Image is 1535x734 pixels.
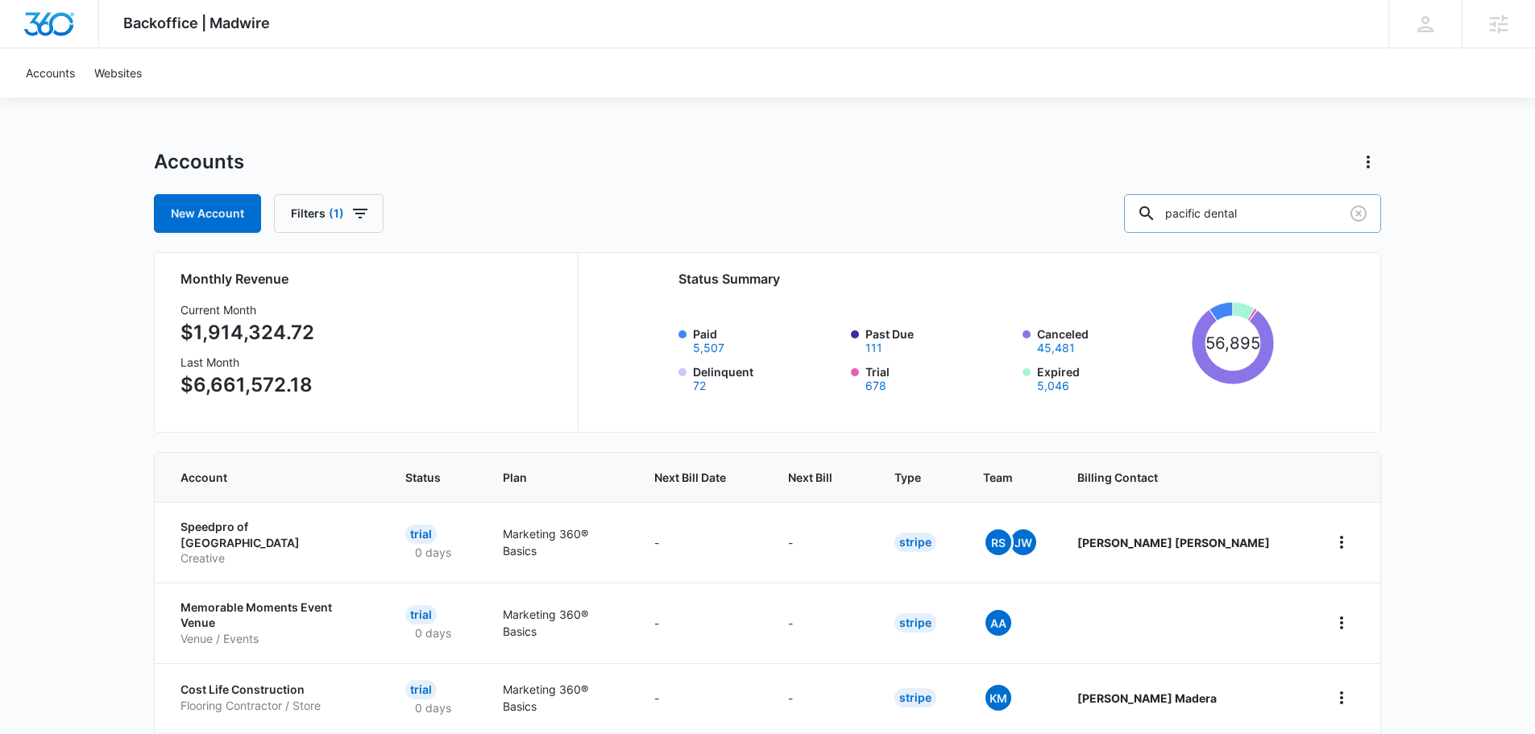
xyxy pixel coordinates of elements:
label: Delinquent [693,363,841,392]
div: Trial [405,605,437,624]
input: Search [1124,194,1381,233]
span: AA [985,610,1011,636]
a: Websites [85,48,151,97]
tspan: 56,895 [1205,333,1260,353]
button: Canceled [1037,342,1075,354]
div: Stripe [894,533,936,552]
button: home [1329,529,1355,555]
a: Speedpro of [GEOGRAPHIC_DATA]Creative [180,519,367,566]
div: Stripe [894,688,936,707]
p: Cost Life Construction [180,682,367,698]
label: Paid [693,326,841,354]
button: home [1329,610,1355,636]
label: Past Due [865,326,1014,354]
h2: Status Summary [678,269,1274,288]
td: - [769,583,875,663]
button: Paid [693,342,724,354]
td: - [635,663,769,732]
p: Marketing 360® Basics [503,681,616,715]
p: Venue / Events [180,631,367,647]
p: Memorable Moments Event Venue [180,599,367,631]
p: Speedpro of [GEOGRAPHIC_DATA] [180,519,367,550]
h3: Last Month [180,354,314,371]
label: Expired [1037,363,1185,392]
h3: Current Month [180,301,314,318]
span: Plan [503,469,616,486]
p: Flooring Contractor / Store [180,698,367,714]
span: Next Bill Date [654,469,726,486]
label: Canceled [1037,326,1185,354]
span: Backoffice | Madwire [123,15,270,31]
p: 0 days [405,544,461,561]
h2: Monthly Revenue [180,269,558,288]
a: Memorable Moments Event VenueVenue / Events [180,599,367,647]
p: Marketing 360® Basics [503,525,616,559]
div: Trial [405,680,437,699]
span: JW [1010,529,1036,555]
span: Billing Contact [1077,469,1290,486]
p: $1,914,324.72 [180,318,314,347]
button: Trial [865,380,886,392]
button: Filters(1) [274,194,384,233]
td: - [769,663,875,732]
button: home [1329,685,1355,711]
span: RS [985,529,1011,555]
div: Trial [405,525,437,544]
p: Marketing 360® Basics [503,606,616,640]
td: - [769,502,875,583]
td: - [635,502,769,583]
span: Status [405,469,441,486]
p: Creative [180,550,367,566]
div: Stripe [894,613,936,632]
button: Past Due [865,342,882,354]
label: Trial [865,363,1014,392]
span: KM [985,685,1011,711]
button: Delinquent [693,380,706,392]
span: Next Bill [788,469,832,486]
button: Expired [1037,380,1069,392]
span: Account [180,469,343,486]
h1: Accounts [154,150,244,174]
span: Type [894,469,921,486]
p: 0 days [405,699,461,716]
strong: [PERSON_NAME] [PERSON_NAME] [1077,536,1270,549]
strong: [PERSON_NAME] Madera [1077,691,1217,705]
td: - [635,583,769,663]
button: Clear [1346,201,1371,226]
button: Actions [1355,149,1381,175]
a: Cost Life ConstructionFlooring Contractor / Store [180,682,367,713]
span: Team [983,469,1015,486]
p: 0 days [405,624,461,641]
p: $6,661,572.18 [180,371,314,400]
a: New Account [154,194,261,233]
a: Accounts [16,48,85,97]
span: (1) [329,208,344,219]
